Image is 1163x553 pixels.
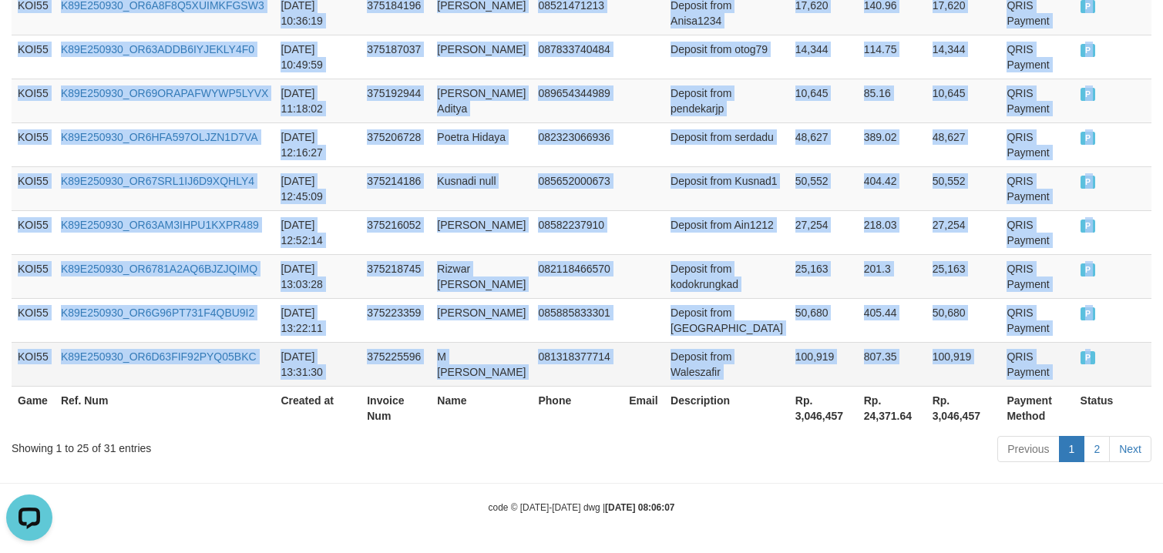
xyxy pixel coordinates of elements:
[664,386,789,430] th: Description
[532,210,623,254] td: 08582237910
[12,298,55,342] td: KOI55
[1000,386,1074,430] th: Payment Method
[489,502,675,513] small: code © [DATE]-[DATE] dwg |
[858,342,926,386] td: 807.35
[789,35,858,79] td: 14,344
[858,122,926,166] td: 389.02
[274,342,361,386] td: [DATE] 13:31:30
[12,122,55,166] td: KOI55
[532,386,623,430] th: Phone
[1081,220,1096,233] span: PAID
[431,79,532,122] td: [PERSON_NAME] Aditya
[431,122,532,166] td: Poetra Hidaya
[926,79,1001,122] td: 10,645
[858,79,926,122] td: 85.16
[1081,351,1096,364] span: PAID
[532,35,623,79] td: 087833740484
[858,386,926,430] th: Rp. 24,371.64
[1109,436,1151,462] a: Next
[55,386,275,430] th: Ref. Num
[858,254,926,298] td: 201.3
[61,175,254,187] a: K89E250930_OR67SRL1IJ6D9XQHLY4
[605,502,674,513] strong: [DATE] 08:06:07
[789,342,858,386] td: 100,919
[664,35,789,79] td: Deposit from otog79
[532,79,623,122] td: 089654344989
[1081,176,1096,189] span: PAID
[431,342,532,386] td: M [PERSON_NAME]
[926,254,1001,298] td: 25,163
[61,87,269,99] a: K89E250930_OR69ORAPAFWYWP5LYVX
[12,254,55,298] td: KOI55
[926,35,1001,79] td: 14,344
[274,79,361,122] td: [DATE] 11:18:02
[926,386,1001,430] th: Rp. 3,046,457
[361,298,431,342] td: 375223359
[1081,263,1096,276] span: PAID
[12,210,55,254] td: KOI55
[361,254,431,298] td: 375218745
[1074,386,1151,430] th: Status
[1000,35,1074,79] td: QRIS Payment
[12,342,55,386] td: KOI55
[431,35,532,79] td: [PERSON_NAME]
[274,35,361,79] td: [DATE] 10:49:59
[532,166,623,210] td: 085652000673
[1000,254,1074,298] td: QRIS Payment
[61,219,259,231] a: K89E250930_OR63AM3IHPU1KXPR489
[431,386,532,430] th: Name
[361,35,431,79] td: 375187037
[926,166,1001,210] td: 50,552
[361,210,431,254] td: 375216052
[789,298,858,342] td: 50,680
[532,122,623,166] td: 082323066936
[789,122,858,166] td: 48,627
[1000,122,1074,166] td: QRIS Payment
[1081,307,1096,320] span: PAID
[858,210,926,254] td: 218.03
[997,436,1059,462] a: Previous
[1081,88,1096,101] span: PAID
[1000,298,1074,342] td: QRIS Payment
[1000,166,1074,210] td: QRIS Payment
[431,166,532,210] td: Kusnadi null
[664,210,789,254] td: Deposit from Ain1212
[12,79,55,122] td: KOI55
[431,254,532,298] td: Rizwar [PERSON_NAME]
[789,386,858,430] th: Rp. 3,046,457
[361,342,431,386] td: 375225596
[12,434,473,456] div: Showing 1 to 25 of 31 entries
[623,386,664,430] th: Email
[926,122,1001,166] td: 48,627
[664,298,789,342] td: Deposit from [GEOGRAPHIC_DATA]
[61,350,257,363] a: K89E250930_OR6D63FIF92PYQ05BKC
[532,254,623,298] td: 082118466570
[789,210,858,254] td: 27,254
[6,6,52,52] button: Open LiveChat chat widget
[12,35,55,79] td: KOI55
[61,43,254,55] a: K89E250930_OR63ADDB6IYJEKLY4F0
[361,122,431,166] td: 375206728
[1059,436,1085,462] a: 1
[361,79,431,122] td: 375192944
[926,342,1001,386] td: 100,919
[1000,210,1074,254] td: QRIS Payment
[926,298,1001,342] td: 50,680
[274,386,361,430] th: Created at
[61,131,258,143] a: K89E250930_OR6HFA597OLJZN1D7VA
[789,166,858,210] td: 50,552
[789,254,858,298] td: 25,163
[1000,342,1074,386] td: QRIS Payment
[858,166,926,210] td: 404.42
[858,298,926,342] td: 405.44
[12,166,55,210] td: KOI55
[1000,79,1074,122] td: QRIS Payment
[12,386,55,430] th: Game
[274,166,361,210] td: [DATE] 12:45:09
[274,298,361,342] td: [DATE] 13:22:11
[664,254,789,298] td: Deposit from kodokrungkad
[664,122,789,166] td: Deposit from serdadu
[1081,44,1096,57] span: PAID
[274,210,361,254] td: [DATE] 12:52:14
[858,35,926,79] td: 114.75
